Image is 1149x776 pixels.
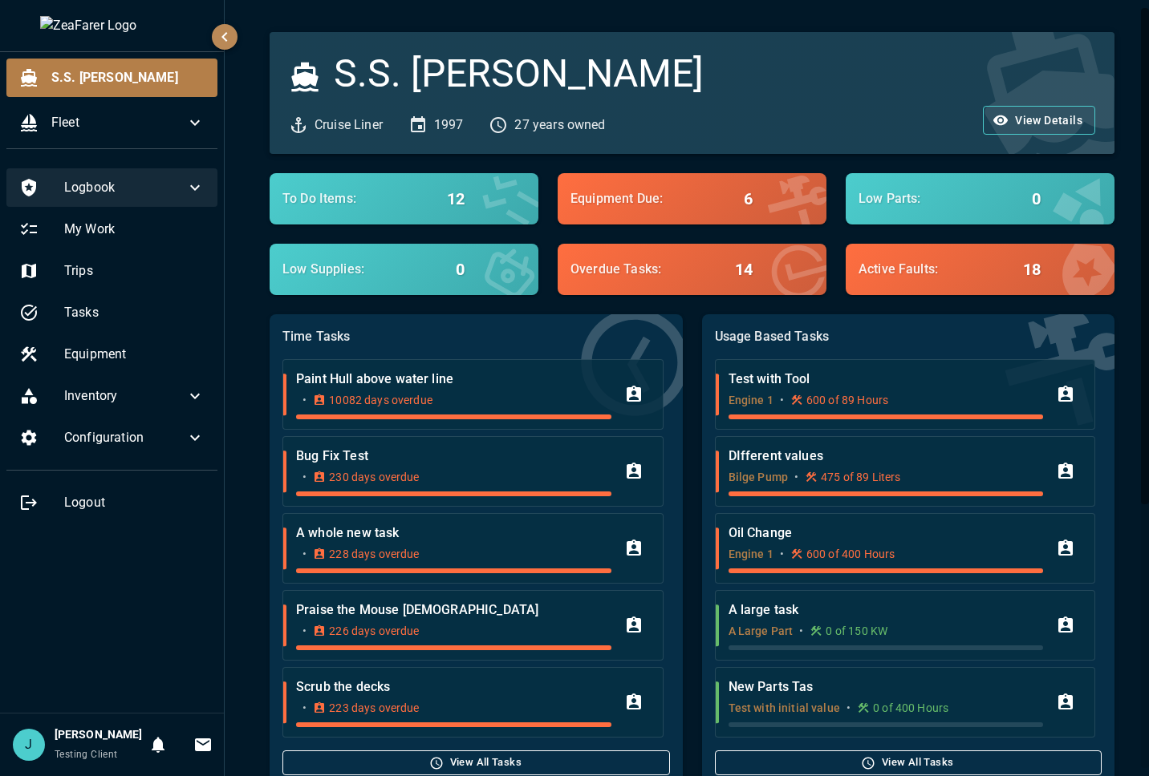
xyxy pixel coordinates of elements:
[55,726,142,744] h6: [PERSON_NAME]
[983,106,1095,135] button: View Details
[1050,378,1082,410] button: Assign Task
[334,51,704,96] h3: S.S. [PERSON_NAME]
[735,257,753,282] h6: 14
[570,260,722,279] p: Overdue Tasks :
[296,447,611,466] p: Bug Fix Test
[64,178,185,197] span: Logbook
[282,327,669,346] p: Time Tasks
[329,392,432,408] p: 10082 days overdue
[780,392,784,408] p: •
[715,750,1102,775] button: View All Tasks
[6,252,217,290] div: Trips
[55,749,118,760] span: Testing Client
[64,428,185,447] span: Configuration
[329,546,419,562] p: 228 days overdue
[64,345,205,364] span: Equipment
[847,700,851,716] p: •
[40,16,185,35] img: ZeaFarer Logo
[329,469,419,485] p: 230 days overdue
[315,115,383,135] p: Cruise Liner
[570,189,731,208] p: Equipment Due :
[302,392,307,408] p: •
[447,186,465,212] h6: 12
[859,260,1010,279] p: Active Faults :
[51,68,205,87] span: S.S. [PERSON_NAME]
[744,186,753,212] h6: 6
[64,220,205,239] span: My Work
[1032,186,1041,212] h6: 0
[296,677,611,697] p: Scrub the decks
[302,546,307,562] p: •
[873,700,948,716] p: 0 of 400 Hours
[187,729,219,761] button: Invitations
[1050,609,1082,641] button: Assign Task
[6,168,217,207] div: Logbook
[302,700,307,716] p: •
[329,623,419,639] p: 226 days overdue
[51,113,185,132] span: Fleet
[799,623,803,639] p: •
[64,261,205,281] span: Trips
[282,260,443,279] p: Low Supplies :
[456,257,465,282] h6: 0
[6,59,217,97] div: S.S. [PERSON_NAME]
[64,493,205,512] span: Logout
[296,600,611,620] p: Praise the Mouse [DEMOGRAPHIC_DATA]
[1023,257,1041,282] h6: 18
[618,455,650,487] button: Assign Task
[1050,455,1082,487] button: Assign Task
[780,546,784,562] p: •
[6,210,217,249] div: My Work
[794,469,798,485] p: •
[729,677,1043,697] p: New Parts Tas
[282,750,669,775] button: View All Tasks
[729,370,1043,389] p: Test with Tool
[729,392,773,408] p: Engine 1
[514,115,605,135] p: 27 years owned
[296,523,611,543] p: A whole new task
[715,327,1102,346] p: Usage Based Tasks
[729,447,1043,466] p: DIfferent values
[1050,532,1082,564] button: Assign Task
[6,377,217,415] div: Inventory
[6,483,217,522] div: Logout
[434,115,464,135] p: 1997
[13,729,45,761] div: J
[729,700,840,716] p: Test with initial value
[729,469,789,485] p: Bilge Pump
[1050,686,1082,718] button: Assign Task
[302,623,307,639] p: •
[821,469,900,485] p: 475 of 89 Liters
[142,729,174,761] button: Notifications
[729,523,1043,543] p: Oil Change
[302,469,307,485] p: •
[64,386,185,406] span: Inventory
[282,189,434,208] p: To Do Items :
[6,418,217,457] div: Configuration
[729,546,773,562] p: Engine 1
[729,623,794,639] p: A Large Part
[806,546,895,562] p: 600 of 400 Hours
[6,103,217,142] div: Fleet
[618,532,650,564] button: Assign Task
[618,609,650,641] button: Assign Task
[329,700,419,716] p: 223 days overdue
[729,600,1043,620] p: A large task
[826,623,887,639] p: 0 of 150 KW
[618,686,650,718] button: Assign Task
[806,392,888,408] p: 600 of 89 Hours
[859,189,1019,208] p: Low Parts :
[618,378,650,410] button: Assign Task
[6,293,217,332] div: Tasks
[296,370,611,389] p: Paint Hull above water line
[64,303,205,322] span: Tasks
[6,335,217,374] div: Equipment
